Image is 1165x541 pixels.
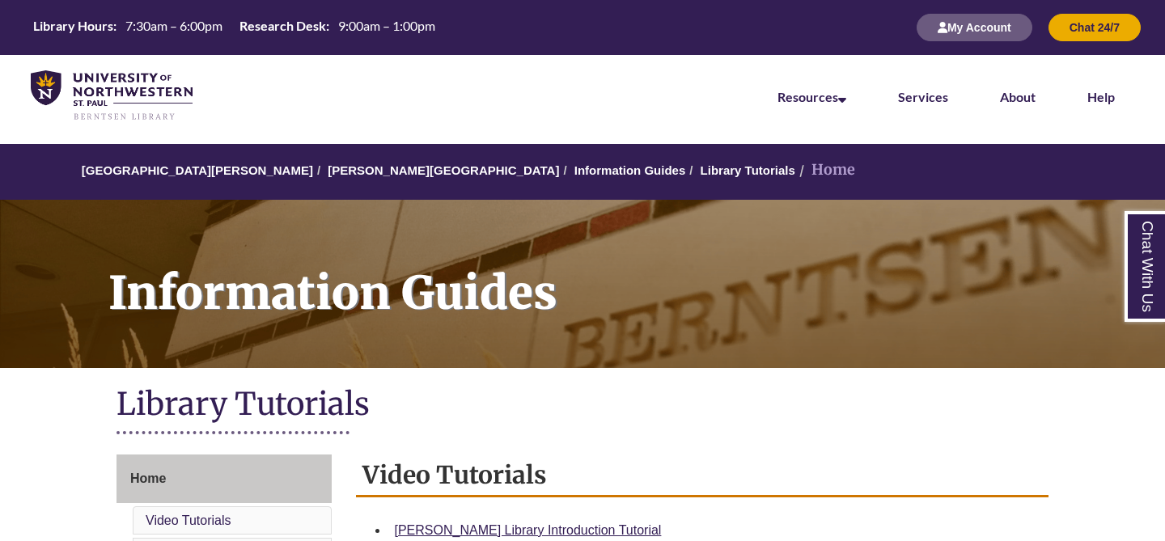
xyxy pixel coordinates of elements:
[328,163,559,177] a: [PERSON_NAME][GEOGRAPHIC_DATA]
[27,17,442,37] table: Hours Today
[395,523,662,537] a: [PERSON_NAME] Library Introduction Tutorial
[1087,89,1115,104] a: Help
[1000,89,1036,104] a: About
[31,70,193,121] img: UNWSP Library Logo
[116,454,332,503] a: Home
[125,18,222,33] span: 7:30am – 6:00pm
[898,89,948,104] a: Services
[27,17,442,39] a: Hours Today
[27,17,119,35] th: Library Hours:
[574,163,686,177] a: Information Guides
[146,514,231,527] a: Video Tutorials
[777,89,846,104] a: Resources
[917,20,1032,34] a: My Account
[795,158,855,182] li: Home
[917,14,1032,41] button: My Account
[1048,20,1141,34] a: Chat 24/7
[116,384,1048,427] h1: Library Tutorials
[91,200,1165,347] h1: Information Guides
[233,17,332,35] th: Research Desk:
[701,163,795,177] a: Library Tutorials
[356,454,1049,497] h2: Video Tutorials
[1048,14,1141,41] button: Chat 24/7
[130,471,166,485] span: Home
[82,163,313,177] a: [GEOGRAPHIC_DATA][PERSON_NAME]
[338,18,435,33] span: 9:00am – 1:00pm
